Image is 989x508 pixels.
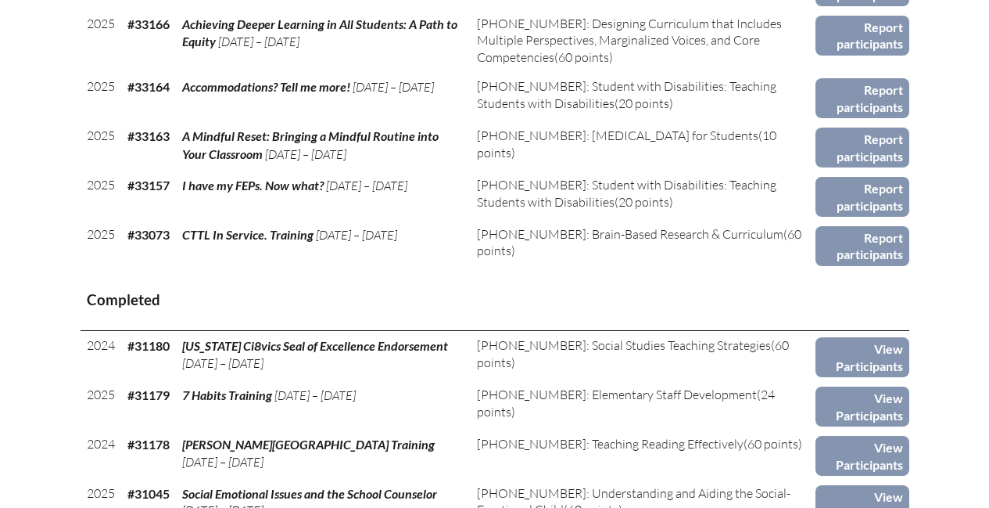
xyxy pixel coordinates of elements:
td: 2025 [81,171,121,220]
td: (20 points) [471,72,815,121]
b: #33166 [127,16,170,31]
span: [PHONE_NUMBER]: Designing Curriculum that Includes Multiple Perspectives, Marginalized Voices, an... [477,16,782,65]
td: (60 points) [471,220,815,269]
span: [DATE] – [DATE] [218,34,299,49]
td: 2025 [81,380,121,430]
a: Report participants [815,128,908,168]
span: [DATE] – [DATE] [182,454,263,470]
span: [PHONE_NUMBER]: Social Studies Teaching Strategies [477,337,771,353]
span: Accommodations? Tell me more! [182,79,350,94]
h3: Completed [87,290,903,310]
span: [DATE] – [DATE] [353,79,434,95]
a: View Participants [815,387,908,427]
td: (24 points) [471,380,815,430]
a: View Participants [815,337,908,377]
b: #33164 [127,79,170,94]
span: I have my FEPs. Now what? [182,178,324,193]
a: View Participants [815,436,908,476]
td: 2024 [81,430,121,479]
td: (60 points) [471,9,815,72]
td: 2025 [81,121,121,171]
span: [PHONE_NUMBER]: Brain-Based Research & Curriculum [477,226,783,242]
b: #31178 [127,437,170,452]
td: 2025 [81,72,121,121]
a: Report participants [815,78,908,118]
b: #33163 [127,128,170,143]
span: Social Emotional Issues and the School Counselor [182,486,437,501]
span: [DATE] – [DATE] [182,355,263,371]
b: #33073 [127,227,170,242]
td: (10 points) [471,121,815,171]
span: [PHONE_NUMBER]: Teaching Reading Effectively [477,436,744,452]
span: [PHONE_NUMBER]: Elementary Staff Development [477,387,757,402]
span: 7 Habits Training [182,387,272,402]
td: (60 points) [471,331,815,380]
b: #31045 [127,486,170,501]
td: 2025 [81,9,121,72]
b: #33157 [127,178,170,193]
a: Report participants [815,226,908,266]
span: [DATE] – [DATE] [316,227,397,243]
a: Report participants [815,16,908,56]
span: [PHONE_NUMBER]: [MEDICAL_DATA] for Students [477,128,758,143]
span: [DATE] – [DATE] [274,387,356,403]
td: (20 points) [471,171,815,220]
span: [PERSON_NAME][GEOGRAPHIC_DATA] Training [182,437,435,452]
td: 2025 [81,220,121,269]
td: (60 points) [471,430,815,479]
b: #31180 [127,338,170,353]
td: 2024 [81,331,121,380]
span: Achieving Deeper Learning in All Students: A Path to Equity [182,16,457,49]
span: [PHONE_NUMBER]: Student with Disabilities: Teaching Students with Disabilities [477,177,776,209]
span: [DATE] – [DATE] [326,178,407,193]
b: #31179 [127,387,170,402]
span: [DATE] – [DATE] [265,146,346,162]
span: A Mindful Reset: Bringing a Mindful Routine into Your Classroom [182,128,439,160]
span: [PHONE_NUMBER]: Student with Disabilities: Teaching Students with Disabilities [477,78,776,110]
span: CTTL In Service. Training [182,227,314,242]
a: Report participants [815,177,908,217]
span: [US_STATE] Ci8vics Seal of Excellence Endorsement [182,338,448,353]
